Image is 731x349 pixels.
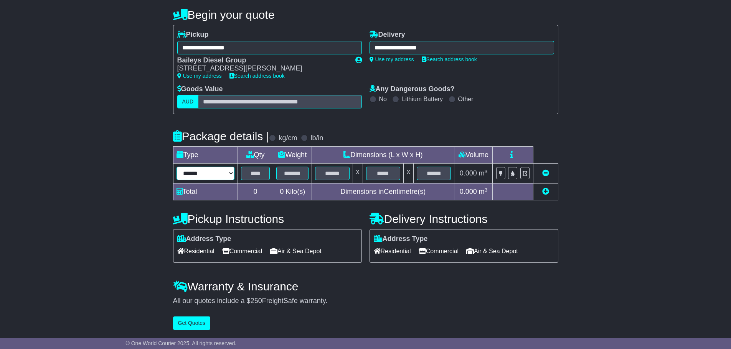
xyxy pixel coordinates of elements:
sup: 3 [485,169,488,174]
td: Qty [238,147,273,164]
td: 0 [238,184,273,200]
span: 250 [251,297,262,305]
span: 0.000 [460,188,477,195]
h4: Delivery Instructions [370,213,558,225]
label: Address Type [177,235,231,243]
h4: Package details | [173,130,269,143]
label: AUD [177,95,199,108]
span: Commercial [222,245,262,257]
a: Search address book [422,56,477,62]
span: Commercial [419,245,459,257]
label: Delivery [370,31,405,39]
td: x [403,164,413,184]
div: Baileys Diesel Group [177,56,348,65]
label: lb/in [310,134,323,143]
span: © One World Courier 2025. All rights reserved. [126,340,237,346]
span: m [479,188,488,195]
button: Get Quotes [173,316,211,330]
a: Search address book [229,73,285,79]
label: No [379,95,387,103]
label: Pickup [177,31,209,39]
label: Lithium Battery [402,95,443,103]
label: Any Dangerous Goods? [370,85,455,93]
td: Type [173,147,238,164]
span: Air & Sea Depot [270,245,322,257]
label: Goods Value [177,85,223,93]
label: Address Type [374,235,428,243]
span: 0 [280,188,284,195]
td: Dimensions (L x W x H) [312,147,454,164]
h4: Warranty & Insurance [173,280,558,293]
td: Total [173,184,238,200]
td: Volume [454,147,493,164]
a: Use my address [177,73,222,79]
a: Remove this item [542,169,549,177]
span: m [479,169,488,177]
h4: Pickup Instructions [173,213,362,225]
td: x [353,164,363,184]
a: Add new item [542,188,549,195]
span: Residential [374,245,411,257]
td: Dimensions in Centimetre(s) [312,184,454,200]
span: Residential [177,245,215,257]
td: Kilo(s) [273,184,312,200]
div: [STREET_ADDRESS][PERSON_NAME] [177,64,348,73]
sup: 3 [485,187,488,193]
td: Weight [273,147,312,164]
h4: Begin your quote [173,8,558,21]
label: Other [458,95,474,103]
div: All our quotes include a $ FreightSafe warranty. [173,297,558,305]
a: Use my address [370,56,414,62]
label: kg/cm [279,134,297,143]
span: Air & Sea Depot [466,245,518,257]
span: 0.000 [460,169,477,177]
